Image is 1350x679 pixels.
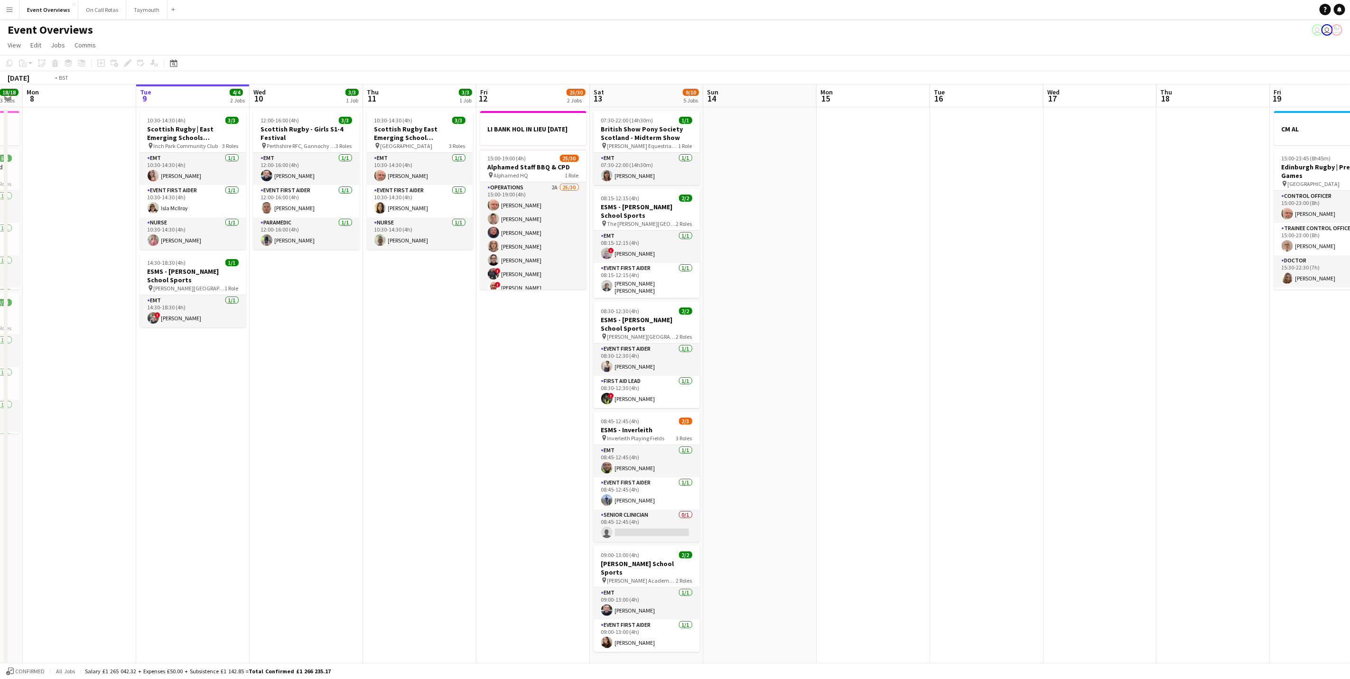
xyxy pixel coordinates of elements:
div: 1 Job [346,97,358,104]
span: [PERSON_NAME][GEOGRAPHIC_DATA] [607,333,676,340]
span: ! [608,248,614,253]
span: Fri [480,88,488,96]
span: [PERSON_NAME][GEOGRAPHIC_DATA] [154,285,225,292]
span: All jobs [54,668,77,675]
div: 5 Jobs [683,97,698,104]
h3: [PERSON_NAME] School Sports [594,559,700,577]
span: 1 Role [679,142,692,149]
app-card-role: Event First Aider1/108:45-12:45 (4h)[PERSON_NAME] [594,477,700,510]
app-card-role: Event First Aider1/110:30-14:30 (4h)Isla McIlroy [140,185,246,217]
app-card-role: EMT1/110:30-14:30 (4h)[PERSON_NAME] [140,153,246,185]
span: 2 Roles [676,577,692,584]
span: 9/10 [683,89,699,96]
a: Edit [27,39,45,51]
span: Total Confirmed £1 266 235.17 [249,668,331,675]
span: 14:30-18:30 (4h) [148,259,186,266]
span: [PERSON_NAME] Equestrian Centre [607,142,679,149]
app-card-role: EMT1/112:00-16:00 (4h)[PERSON_NAME] [253,153,360,185]
span: Comms [74,41,96,49]
app-job-card: 15:00-19:00 (4h)25/30Alphamed Staff BBQ & CPD Alphamed HQ1 RoleOperations2A25/3015:00-19:00 (4h)[... [480,149,587,289]
div: 1 Job [459,97,472,104]
span: 18 [1159,93,1173,104]
span: Alphamed HQ [494,172,529,179]
app-job-card: 07:30-22:00 (14h30m)1/1British Show Pony Society Scotland - Midterm Show [PERSON_NAME] Equestrian... [594,111,700,185]
app-card-role: Event First Aider1/112:00-16:00 (4h)[PERSON_NAME] [253,185,360,217]
h3: ESMS - Inverleith [594,426,700,434]
span: Jobs [51,41,65,49]
span: 2 Roles [676,220,692,227]
app-card-role: EMT1/114:30-18:30 (4h)![PERSON_NAME] [140,295,246,327]
app-card-role: Event First Aider1/109:00-13:00 (4h)[PERSON_NAME] [594,620,700,652]
span: Fri [1274,88,1282,96]
div: BST [59,74,68,81]
span: 2/2 [679,551,692,558]
span: Mon [27,88,39,96]
app-card-role: Operations2A25/3015:00-19:00 (4h)[PERSON_NAME][PERSON_NAME][PERSON_NAME][PERSON_NAME][PERSON_NAME... [480,182,587,619]
h3: Scottish Rugby - Girls S1-4 Festival [253,125,360,142]
h3: ESMS - [PERSON_NAME] School Sports [594,203,700,220]
button: Confirmed [5,666,46,677]
span: 11 [365,93,379,104]
span: 3/3 [345,89,359,96]
button: On Call Rotas [78,0,126,19]
app-job-card: 08:15-12:15 (4h)2/2ESMS - [PERSON_NAME] School Sports The [PERSON_NAME][GEOGRAPHIC_DATA]2 RolesEM... [594,189,700,298]
app-card-role: Event First Aider1/110:30-14:30 (4h)[PERSON_NAME] [367,185,473,217]
span: Perthshire RFC, Gannochy Sports Pavilion [267,142,336,149]
app-card-role: EMT1/109:00-13:00 (4h)[PERSON_NAME] [594,587,700,620]
app-job-card: 08:30-12:30 (4h)2/2ESMS - [PERSON_NAME] School Sports [PERSON_NAME][GEOGRAPHIC_DATA]2 RolesEvent ... [594,302,700,408]
span: 4/4 [230,89,243,96]
span: 2/2 [679,195,692,202]
span: 09:00-13:00 (4h) [601,551,640,558]
span: 15 [819,93,833,104]
div: 2 Jobs [567,97,585,104]
button: Taymouth [126,0,168,19]
h3: Scottish Rugby East Emerging School Championships | Meggetland [367,125,473,142]
h3: Alphamed Staff BBQ & CPD [480,163,587,171]
span: View [8,41,21,49]
span: 3 Roles [223,142,239,149]
span: Tue [934,88,945,96]
span: 1/1 [679,117,692,124]
span: 07:30-22:00 (14h30m) [601,117,653,124]
span: Inch Park Community Club [154,142,218,149]
span: Mon [820,88,833,96]
span: 25/30 [567,89,586,96]
span: 10:30-14:30 (4h) [374,117,413,124]
span: 16 [932,93,945,104]
div: 2 Jobs [230,97,245,104]
span: Thu [1161,88,1173,96]
span: Sun [707,88,718,96]
span: ! [155,312,160,318]
span: ! [608,393,614,399]
app-job-card: 09:00-13:00 (4h)2/2[PERSON_NAME] School Sports [PERSON_NAME] Academy Playing Fields2 RolesEMT1/10... [594,546,700,652]
span: 10 [252,93,266,104]
span: 2 Roles [676,333,692,340]
span: ! [495,268,501,274]
span: 08:30-12:30 (4h) [601,307,640,315]
span: 12 [479,93,488,104]
span: 15:00-23:45 (8h45m) [1282,155,1331,162]
span: Wed [253,88,266,96]
span: Edit [30,41,41,49]
span: 3/3 [459,89,472,96]
app-job-card: 14:30-18:30 (4h)1/1ESMS - [PERSON_NAME] School Sports [PERSON_NAME][GEOGRAPHIC_DATA]1 RoleEMT1/11... [140,253,246,327]
button: Event Overviews [19,0,78,19]
app-job-card: 12:00-16:00 (4h)3/3Scottish Rugby - Girls S1-4 Festival Perthshire RFC, Gannochy Sports Pavilion3... [253,111,360,250]
span: 19 [1273,93,1282,104]
app-job-card: 10:30-14:30 (4h)3/3Scottish Rugby East Emerging School Championships | Meggetland [GEOGRAPHIC_DAT... [367,111,473,250]
h3: ESMS - [PERSON_NAME] School Sports [140,267,246,284]
a: View [4,39,25,51]
span: 14 [706,93,718,104]
span: Thu [367,88,379,96]
div: [DATE] [8,73,29,83]
app-job-card: 08:45-12:45 (4h)2/3ESMS - Inverleith Inverleith Playing Fields3 RolesEMT1/108:45-12:45 (4h)[PERSO... [594,412,700,542]
app-card-role: Paramedic1/112:00-16:00 (4h)[PERSON_NAME] [253,217,360,250]
app-card-role: EMT1/108:15-12:15 (4h)![PERSON_NAME] [594,231,700,263]
span: 3 Roles [336,142,352,149]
